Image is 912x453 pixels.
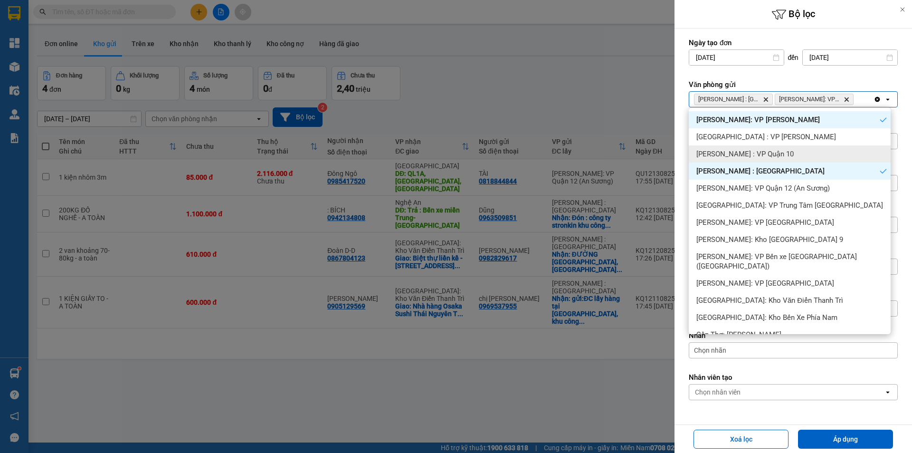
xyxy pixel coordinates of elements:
span: Hồ Chí Minh : Kho Quận 12, close by backspace [694,94,773,105]
input: Select a date. [803,50,897,65]
span: [PERSON_NAME]: VP Bến xe [GEOGRAPHIC_DATA] ([GEOGRAPHIC_DATA]) [696,252,887,271]
span: [PERSON_NAME] : VP Quận 10 [696,149,794,159]
span: [GEOGRAPHIC_DATA] : VP [PERSON_NAME] [696,132,836,142]
button: Xoá lọc [693,430,788,449]
span: [GEOGRAPHIC_DATA]: Kho Bến Xe Phía Nam [696,313,837,322]
svg: open [884,388,892,396]
input: Select a date. [689,50,784,65]
span: Hồ Chí Minh: VP Bình Thạnh, close by backspace [775,94,854,105]
span: [PERSON_NAME] : [GEOGRAPHIC_DATA] [696,166,825,176]
label: Văn phòng gửi [689,80,898,89]
svg: Delete [844,96,849,102]
label: Nhãn [689,331,898,340]
span: [PERSON_NAME]: VP Quận 12 (An Sương) [696,183,830,193]
svg: Clear all [874,96,881,103]
span: [PERSON_NAME]: Kho [GEOGRAPHIC_DATA] 9 [696,235,843,244]
span: [GEOGRAPHIC_DATA]: VP Trung Tâm [GEOGRAPHIC_DATA] [696,201,883,210]
span: Hồ Chí Minh: VP Bình Thạnh [779,96,840,103]
span: [PERSON_NAME]: VP [GEOGRAPHIC_DATA] [696,279,834,288]
span: Hồ Chí Minh : Kho Quận 12 [698,96,759,103]
svg: Delete [763,96,769,102]
span: [GEOGRAPHIC_DATA]: Kho Văn Điển Thanh Trì [696,296,843,305]
div: Chọn nhân viên [695,387,741,397]
label: Nhân viên tạo [689,373,898,382]
span: [PERSON_NAME]: VP [GEOGRAPHIC_DATA] [696,218,834,227]
span: đến [788,53,799,62]
span: Cần Thơ: [PERSON_NAME] [696,330,781,339]
input: Selected Hồ Chí Minh : Kho Quận 12, Hồ Chí Minh: VP Bình Thạnh. [855,95,856,104]
span: [PERSON_NAME]: VP [PERSON_NAME] [696,115,820,125]
svg: open [884,96,892,103]
label: Ngày tạo đơn [689,38,898,48]
h6: Bộ lọc [674,7,912,22]
span: Chọn nhãn [694,346,726,355]
button: Áp dụng [798,430,893,449]
ul: Menu [689,107,891,334]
